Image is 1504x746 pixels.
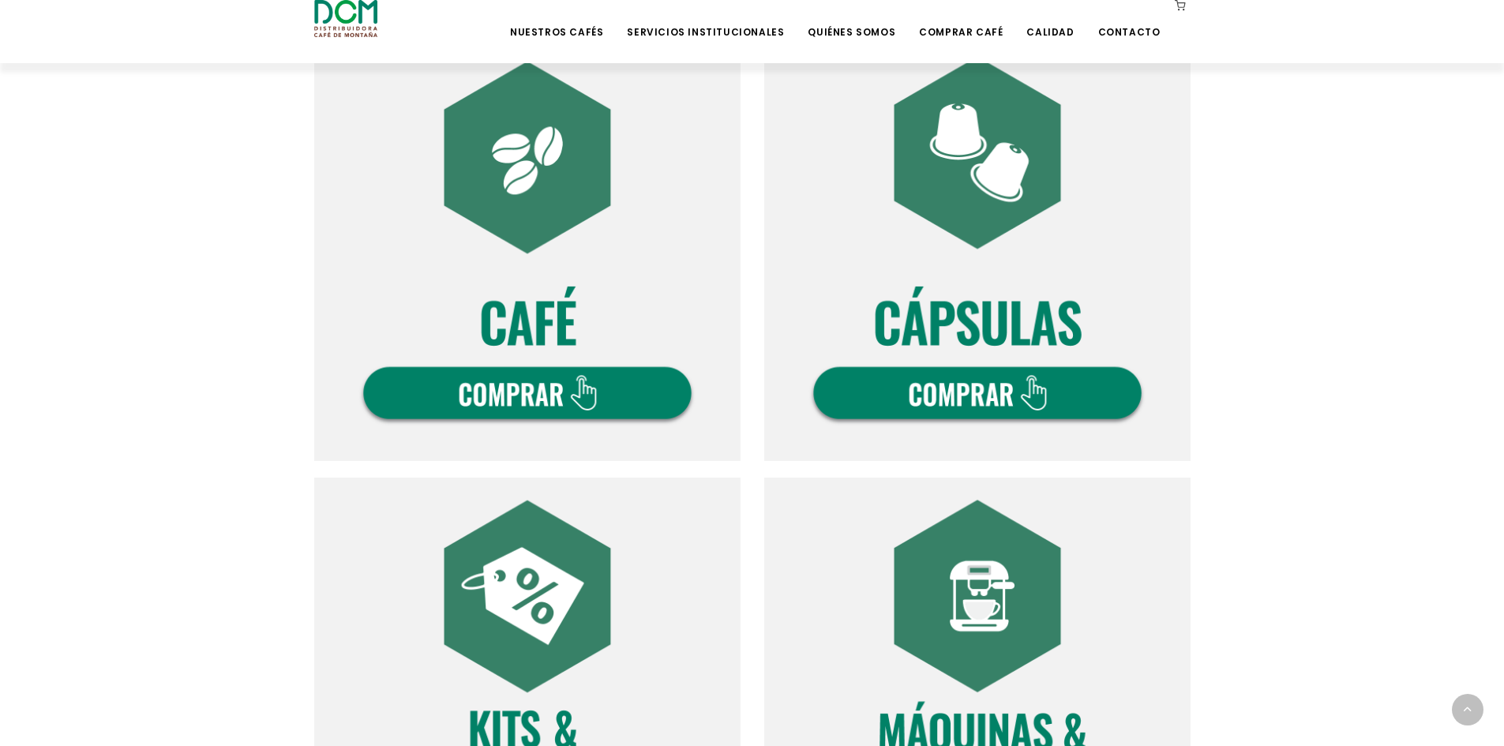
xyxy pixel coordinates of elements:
img: DCM-WEB-BOT-COMPRA-V2024-01.png [314,35,741,461]
img: DCM-WEB-BOT-COMPRA-V2024-02.png [764,35,1191,461]
a: Nuestros Cafés [501,2,613,39]
a: Quiénes Somos [798,2,905,39]
a: Contacto [1089,2,1170,39]
a: Servicios Institucionales [617,2,793,39]
a: Comprar Café [910,2,1012,39]
a: Calidad [1017,2,1083,39]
